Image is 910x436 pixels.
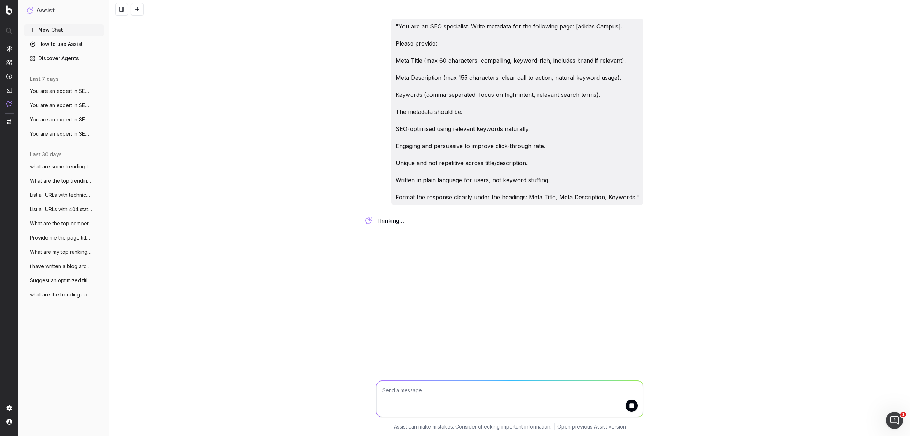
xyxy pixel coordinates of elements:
[30,220,92,227] span: What are the top competitors ranking for
[36,6,55,16] h1: Assist
[24,261,104,272] button: i have written a blog around what to wea
[396,90,639,100] p: Keywords (comma-separated, focus on high-intent, relevant search terms).
[396,107,639,117] p: The metadata should be:
[24,189,104,201] button: List all URLs with technical errors
[24,24,104,36] button: New Chat
[30,88,92,95] span: You are an expert in SEO and content str
[24,246,104,258] button: What are my top ranking pages?
[30,263,92,270] span: i have written a blog around what to wea
[886,412,903,429] iframe: Intercom live chat
[396,175,639,185] p: Written in plain language for users, not keyword stuffing.
[24,218,104,229] button: What are the top competitors ranking for
[24,161,104,172] button: what are some trending topics that would
[27,6,101,16] button: Assist
[900,412,906,417] span: 1
[6,87,12,93] img: Studio
[24,53,104,64] a: Discover Agents
[30,75,59,83] span: last 7 days
[6,59,12,65] img: Intelligence
[6,101,12,107] img: Assist
[24,175,104,187] button: What are the top trending topics for run
[6,419,12,425] img: My account
[27,7,33,14] img: Assist
[30,248,92,256] span: What are my top ranking pages?
[396,192,639,202] p: Format the response clearly under the headings: Meta Title, Meta Description, Keywords."
[24,275,104,286] button: Suggest an optimized title and descripti
[30,191,92,199] span: List all URLs with technical errors
[396,21,639,31] p: "You are an SEO specialist. Write metadata for the following page: [adidas Campus].
[24,38,104,50] a: How to use Assist
[30,234,92,241] span: Provide me the page title and a table of
[30,151,62,158] span: last 30 days
[30,130,92,137] span: You are an expert in SEO and structured
[6,5,12,15] img: Botify logo
[365,217,372,224] img: Botify assist logo
[24,128,104,140] button: You are an expert in SEO and structured
[24,100,104,111] button: You are an expert in SEO and structure
[7,119,11,124] img: Switch project
[6,73,12,79] img: Activation
[396,38,639,48] p: Please provide:
[30,116,92,123] span: You are an expert in SEO and structured
[396,73,639,83] p: Meta Description (max 155 characters, clear call to action, natural keyword usage).
[24,204,104,215] button: List all URLs with 404 status code from
[24,114,104,125] button: You are an expert in SEO and structured
[396,141,639,151] p: Engaging and persuasive to improve click-through rate.
[24,289,104,300] button: what are the trending content topics aro
[30,102,92,109] span: You are an expert in SEO and structure
[30,206,92,213] span: List all URLs with 404 status code from
[396,158,639,168] p: Unique and not repetitive across title/description.
[394,423,551,430] p: Assist can make mistakes. Consider checking important information.
[6,405,12,411] img: Setting
[396,124,639,134] p: SEO-optimised using relevant keywords naturally.
[24,232,104,243] button: Provide me the page title and a table of
[30,277,92,284] span: Suggest an optimized title and descripti
[24,85,104,97] button: You are an expert in SEO and content str
[30,291,92,298] span: what are the trending content topics aro
[30,163,92,170] span: what are some trending topics that would
[30,177,92,184] span: What are the top trending topics for run
[557,423,626,430] a: Open previous Assist version
[6,46,12,52] img: Analytics
[396,56,639,65] p: Meta Title (max 60 characters, compelling, keyword-rich, includes brand if relevant).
